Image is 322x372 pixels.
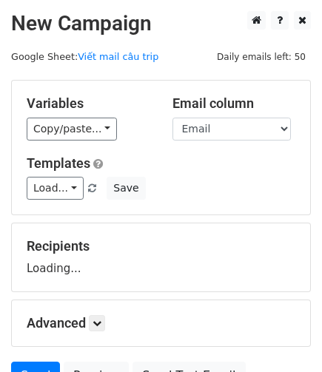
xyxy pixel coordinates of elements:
[27,315,295,331] h5: Advanced
[172,95,296,112] h5: Email column
[212,49,311,65] span: Daily emails left: 50
[27,177,84,200] a: Load...
[11,11,311,36] h2: New Campaign
[107,177,145,200] button: Save
[27,118,117,141] a: Copy/paste...
[27,155,90,171] a: Templates
[27,238,295,254] h5: Recipients
[212,51,311,62] a: Daily emails left: 50
[27,95,150,112] h5: Variables
[27,238,295,277] div: Loading...
[11,51,158,62] small: Google Sheet:
[78,51,158,62] a: Viết mail câu trip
